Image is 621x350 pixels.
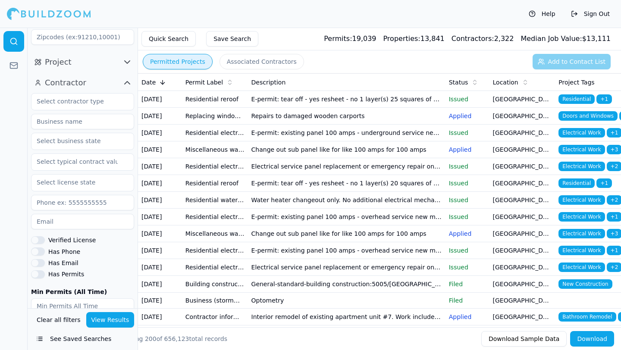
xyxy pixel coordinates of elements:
[138,192,182,209] td: [DATE]
[138,125,182,141] td: [DATE]
[31,76,134,90] button: Contractor
[489,192,555,209] td: [GEOGRAPHIC_DATA], [GEOGRAPHIC_DATA]
[48,249,80,255] label: Has Phone
[31,289,134,295] label: Min Permits (All Time)
[524,7,560,21] button: Help
[182,325,248,342] td: Sign permit - county
[220,54,304,69] button: Associated Contractors
[558,178,595,188] span: Residential
[182,91,248,108] td: Residential reroof
[452,34,494,43] span: Contractors:
[449,263,486,272] p: Issued
[86,312,135,328] button: View Results
[558,78,594,87] span: Project Tags
[489,125,555,141] td: [GEOGRAPHIC_DATA], [GEOGRAPHIC_DATA]
[206,31,258,47] button: Save Search
[248,309,445,325] td: Interior remodel of existing apartment unit #7. Work includes new flooring paint kitchen and bath...
[251,78,286,87] span: Description
[248,209,445,225] td: E-permit: existing panel 100 amps - overhead service new main panel 200 amps new install weather ...
[31,298,134,314] input: Min Permits All Time
[489,141,555,158] td: [GEOGRAPHIC_DATA], [GEOGRAPHIC_DATA]
[558,111,618,121] span: Doors and Windows
[182,309,248,325] td: Contractor information
[449,212,486,221] p: Issued
[182,242,248,259] td: Residential electrical
[449,280,486,288] p: Filed
[45,56,72,68] span: Project
[383,34,445,44] div: 13,841
[138,242,182,259] td: [DATE]
[248,293,445,309] td: Optometry
[449,296,486,305] p: Filed
[248,141,445,158] td: Change out sub panel like for like 100 amps for 100 amps
[248,175,445,192] td: E-permit: tear off - yes resheet - no 1 layer(s) 20 squares of 30yr laminated dimensional composi...
[489,175,555,192] td: [GEOGRAPHIC_DATA], [GEOGRAPHIC_DATA]
[558,262,605,272] span: Electrical Work
[248,125,445,141] td: E-permit: existing panel 100 amps - underground service new main panel 200 amps n/a weather head/...
[248,108,445,125] td: Repairs to damaged wooden carports
[558,229,605,238] span: Electrical Work
[138,158,182,175] td: [DATE]
[31,114,134,129] input: Business name
[248,276,445,293] td: General-standard-building construction:5005/[GEOGRAPHIC_DATA]
[449,179,486,187] p: Issued
[182,259,248,276] td: Residential electrical panel replacement
[558,94,595,104] span: Residential
[31,195,134,210] input: Phone ex: 5555555555
[182,276,248,293] td: Building construction
[558,145,605,154] span: Electrical Work
[449,229,486,238] p: Applied
[182,209,248,225] td: Residential electrical
[481,331,567,347] button: Download Sample Data
[48,237,96,243] label: Verified License
[138,209,182,225] td: [DATE]
[48,271,84,277] label: Has Permits
[489,242,555,259] td: [GEOGRAPHIC_DATA], [GEOGRAPHIC_DATA]
[489,325,555,342] td: [PERSON_NAME][GEOGRAPHIC_DATA], [GEOGRAPHIC_DATA]
[383,34,420,43] span: Properties:
[31,331,134,347] button: See Saved Searches
[248,225,445,242] td: Change out sub panel like for like 100 amps for 100 amps
[248,242,445,259] td: E-permit: existing panel 100 amps - overhead service new main panel 200 amps new install weather ...
[182,125,248,141] td: Residential electrical
[449,78,468,87] span: Status
[138,276,182,293] td: [DATE]
[138,259,182,276] td: [DATE]
[31,55,134,69] button: Project
[449,246,486,255] p: Issued
[596,178,612,188] span: + 1
[182,225,248,242] td: Miscellaneous water heater electrical plumbing HVAC mechanical solar/pv
[489,209,555,225] td: [GEOGRAPHIC_DATA], [GEOGRAPHIC_DATA]
[164,335,189,342] span: 656,123
[449,128,486,137] p: Issued
[489,276,555,293] td: [GEOGRAPHIC_DATA], [GEOGRAPHIC_DATA]
[596,94,612,104] span: + 1
[489,309,555,325] td: [GEOGRAPHIC_DATA], [GEOGRAPHIC_DATA]
[48,260,78,266] label: Has Email
[145,335,157,342] span: 200
[493,78,518,87] span: Location
[138,108,182,125] td: [DATE]
[138,325,182,342] td: [DATE]
[489,91,555,108] td: [GEOGRAPHIC_DATA], [GEOGRAPHIC_DATA]
[558,246,605,255] span: Electrical Work
[31,94,123,109] input: Select contractor type
[143,54,213,69] button: Permitted Projects
[248,192,445,209] td: Water heater changeout only. No additional electrical mechanical plumbing or structural work perm...
[138,175,182,192] td: [DATE]
[489,259,555,276] td: [GEOGRAPHIC_DATA], [GEOGRAPHIC_DATA]
[138,141,182,158] td: [DATE]
[521,34,582,43] span: Median Job Value:
[182,175,248,192] td: Residential reroof
[248,158,445,175] td: Electrical service panel replacement or emergency repair only. No additional electrical mechanica...
[558,279,612,289] span: New Construction
[31,154,123,169] input: Select typical contract value
[138,225,182,242] td: [DATE]
[182,293,248,309] td: Business (stormwater) reg
[31,133,123,149] input: Select business state
[34,312,83,328] button: Clear all filters
[449,196,486,204] p: Issued
[248,91,445,108] td: E-permit: tear off - yes resheet - no 1 layer(s) 25 squares of 30yr laminated dimensional composi...
[248,325,445,342] td: E01 front elevation - face halo lit channel letters on panel - 49.7 sf - entire storefront buildi...
[31,29,134,45] input: Zipcodes (ex:91210,10001)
